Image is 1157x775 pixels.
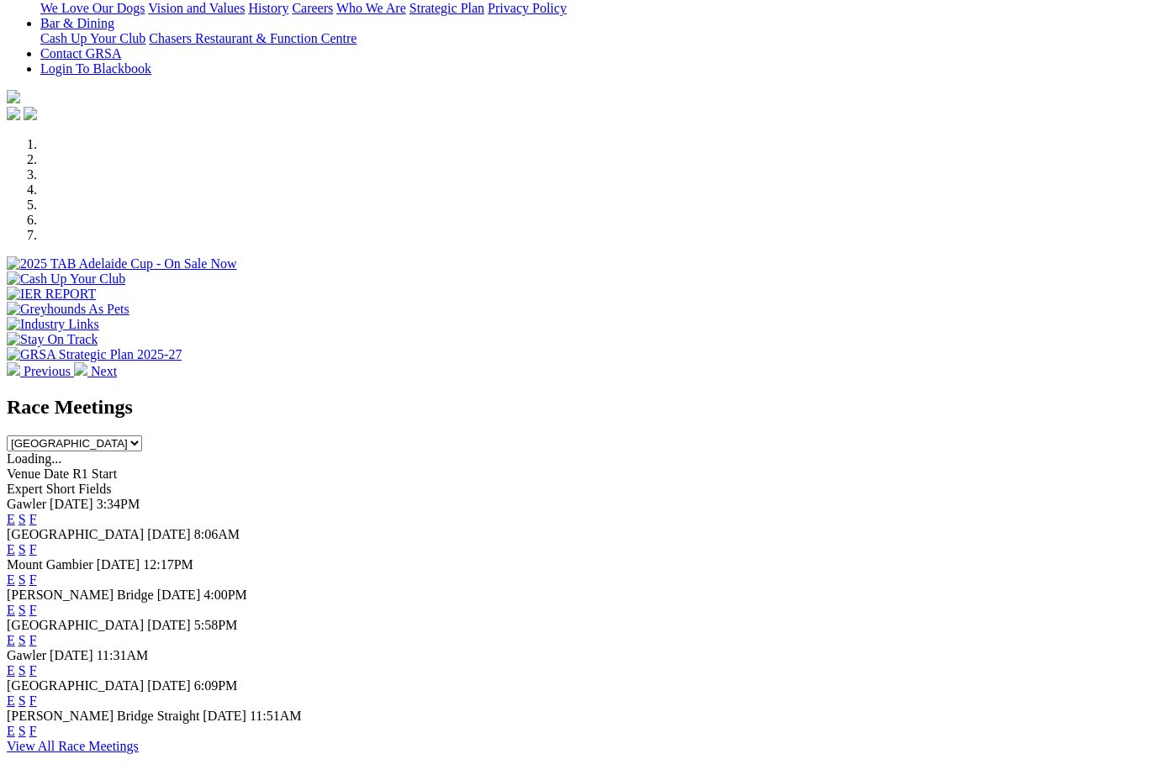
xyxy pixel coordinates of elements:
span: [GEOGRAPHIC_DATA] [7,678,144,693]
a: S [18,633,26,647]
img: facebook.svg [7,107,20,120]
span: Expert [7,482,43,496]
span: [DATE] [97,557,140,572]
span: 4:00PM [203,588,247,602]
img: 2025 TAB Adelaide Cup - On Sale Now [7,256,237,272]
a: F [29,693,37,708]
a: S [18,542,26,556]
img: Industry Links [7,317,99,332]
a: We Love Our Dogs [40,1,145,15]
span: [GEOGRAPHIC_DATA] [7,527,144,541]
span: Loading... [7,451,61,466]
a: E [7,633,15,647]
img: logo-grsa-white.png [7,90,20,103]
span: [DATE] [203,709,246,723]
a: F [29,603,37,617]
a: Previous [7,364,74,378]
a: Careers [292,1,333,15]
img: Greyhounds As Pets [7,302,129,317]
a: E [7,603,15,617]
a: F [29,724,37,738]
a: Cash Up Your Club [40,31,145,45]
a: Vision and Values [148,1,245,15]
span: [DATE] [147,618,191,632]
a: E [7,572,15,587]
span: 6:09PM [194,678,238,693]
a: S [18,693,26,708]
div: Bar & Dining [40,31,1150,46]
a: F [29,633,37,647]
span: 8:06AM [194,527,240,541]
a: S [18,512,26,526]
img: IER REPORT [7,287,96,302]
a: S [18,572,26,587]
a: History [248,1,288,15]
h2: Race Meetings [7,396,1150,419]
span: Venue [7,467,40,481]
a: F [29,512,37,526]
a: Contact GRSA [40,46,121,61]
a: Next [74,364,117,378]
span: 11:31AM [97,648,149,662]
span: Mount Gambier [7,557,93,572]
span: Date [44,467,69,481]
span: [DATE] [147,678,191,693]
a: S [18,603,26,617]
span: [DATE] [157,588,201,602]
a: Privacy Policy [488,1,567,15]
span: [DATE] [50,497,93,511]
span: Previous [24,364,71,378]
a: F [29,542,37,556]
a: Strategic Plan [409,1,484,15]
a: Chasers Restaurant & Function Centre [149,31,357,45]
span: 11:51AM [250,709,302,723]
span: Gawler [7,648,46,662]
a: F [29,663,37,677]
a: F [29,572,37,587]
span: Short [46,482,76,496]
img: chevron-left-pager-white.svg [7,362,20,376]
img: chevron-right-pager-white.svg [74,362,87,376]
span: R1 Start [72,467,117,481]
a: E [7,542,15,556]
a: View All Race Meetings [7,739,139,753]
span: [GEOGRAPHIC_DATA] [7,618,144,632]
a: S [18,663,26,677]
a: E [7,693,15,708]
a: E [7,663,15,677]
div: About [40,1,1150,16]
img: Cash Up Your Club [7,272,125,287]
a: Bar & Dining [40,16,114,30]
span: [DATE] [50,648,93,662]
img: twitter.svg [24,107,37,120]
img: GRSA Strategic Plan 2025-27 [7,347,182,362]
span: [DATE] [147,527,191,541]
span: [PERSON_NAME] Bridge Straight [7,709,199,723]
span: [PERSON_NAME] Bridge [7,588,154,602]
a: E [7,724,15,738]
span: Fields [78,482,111,496]
a: E [7,512,15,526]
span: 3:34PM [97,497,140,511]
img: Stay On Track [7,332,98,347]
span: Next [91,364,117,378]
a: Who We Are [336,1,406,15]
span: 5:58PM [194,618,238,632]
a: S [18,724,26,738]
a: Login To Blackbook [40,61,151,76]
span: 12:17PM [143,557,193,572]
span: Gawler [7,497,46,511]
